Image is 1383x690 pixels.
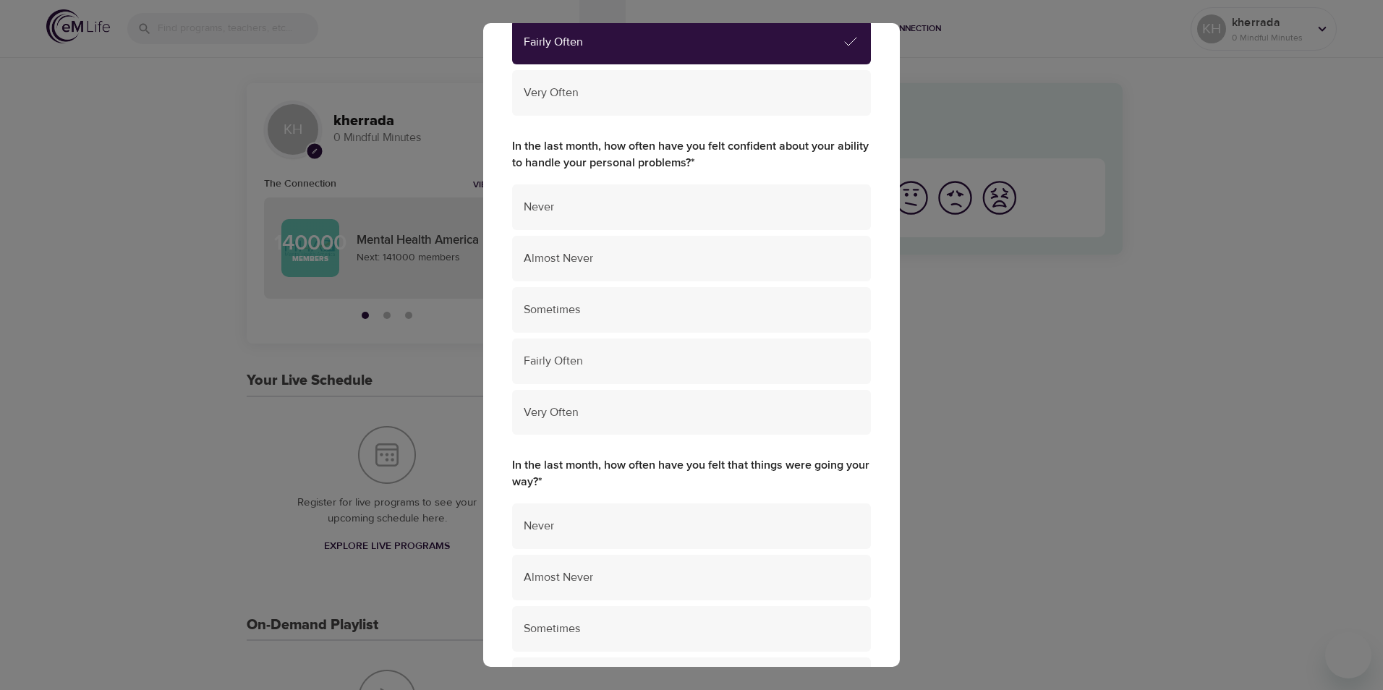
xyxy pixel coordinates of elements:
[524,518,859,534] span: Never
[524,34,842,51] span: Fairly Often
[512,457,871,490] label: In the last month, how often have you felt that things were going your way?
[524,199,859,216] span: Never
[524,569,859,586] span: Almost Never
[524,302,859,318] span: Sometimes
[524,621,859,637] span: Sometimes
[524,353,859,370] span: Fairly Often
[512,138,871,171] label: In the last month, how often have you felt confident about your ability to handle your personal p...
[524,85,859,101] span: Very Often
[524,404,859,421] span: Very Often
[524,250,859,267] span: Almost Never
